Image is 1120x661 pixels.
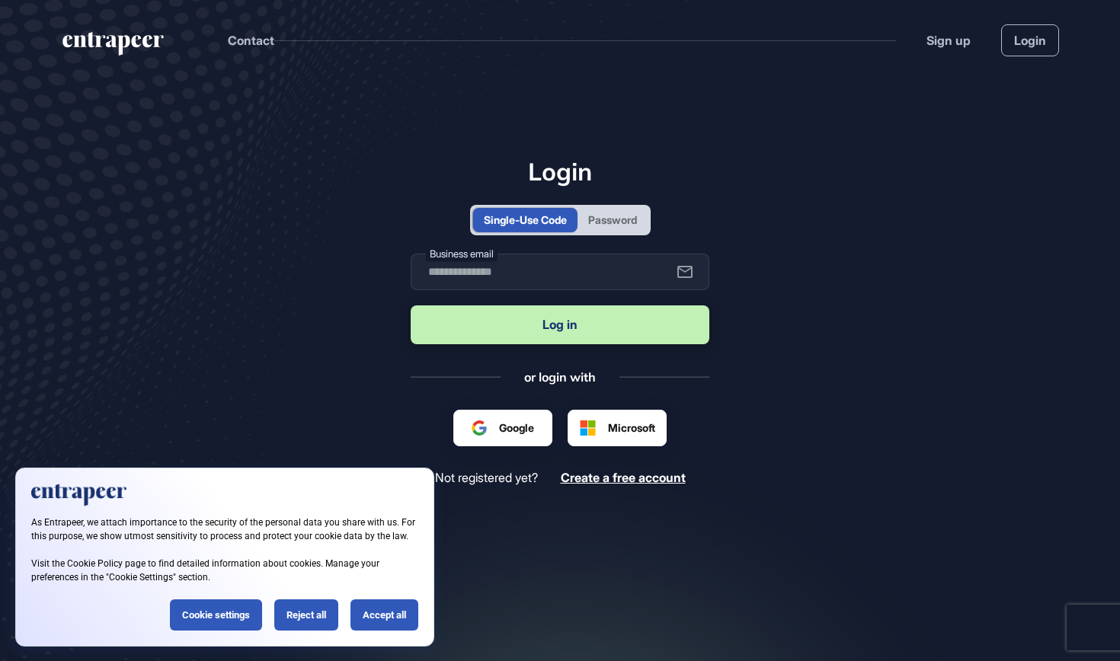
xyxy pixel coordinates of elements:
span: Microsoft [608,420,655,436]
a: Create a free account [561,471,686,485]
div: Password [588,212,637,228]
div: Single-Use Code [484,212,567,228]
button: Log in [411,305,709,344]
span: Not registered yet? [435,471,538,485]
h1: Login [411,157,709,186]
label: Business email [426,245,498,261]
a: entrapeer-logo [61,32,165,61]
button: Contact [228,30,274,50]
span: Create a free account [561,470,686,485]
div: or login with [524,369,596,385]
a: Sign up [926,31,971,49]
a: Login [1001,24,1059,56]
